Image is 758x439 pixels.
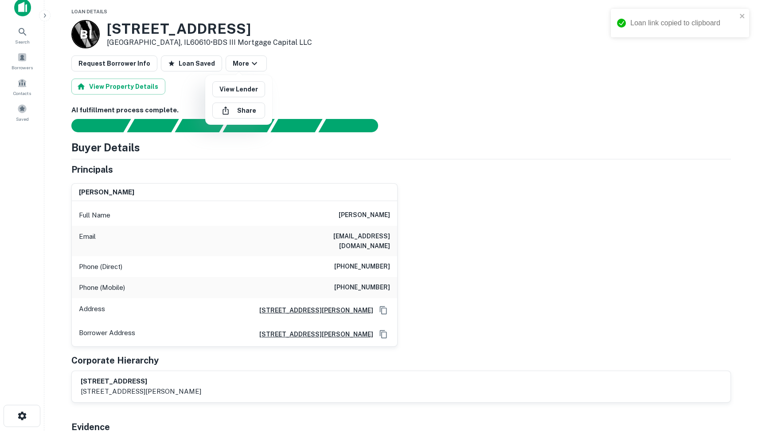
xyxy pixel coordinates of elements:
[739,12,746,21] button: close
[714,368,758,411] iframe: Chat Widget
[212,81,265,97] a: View Lender
[630,18,737,28] div: Loan link copied to clipboard
[212,103,265,119] button: Share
